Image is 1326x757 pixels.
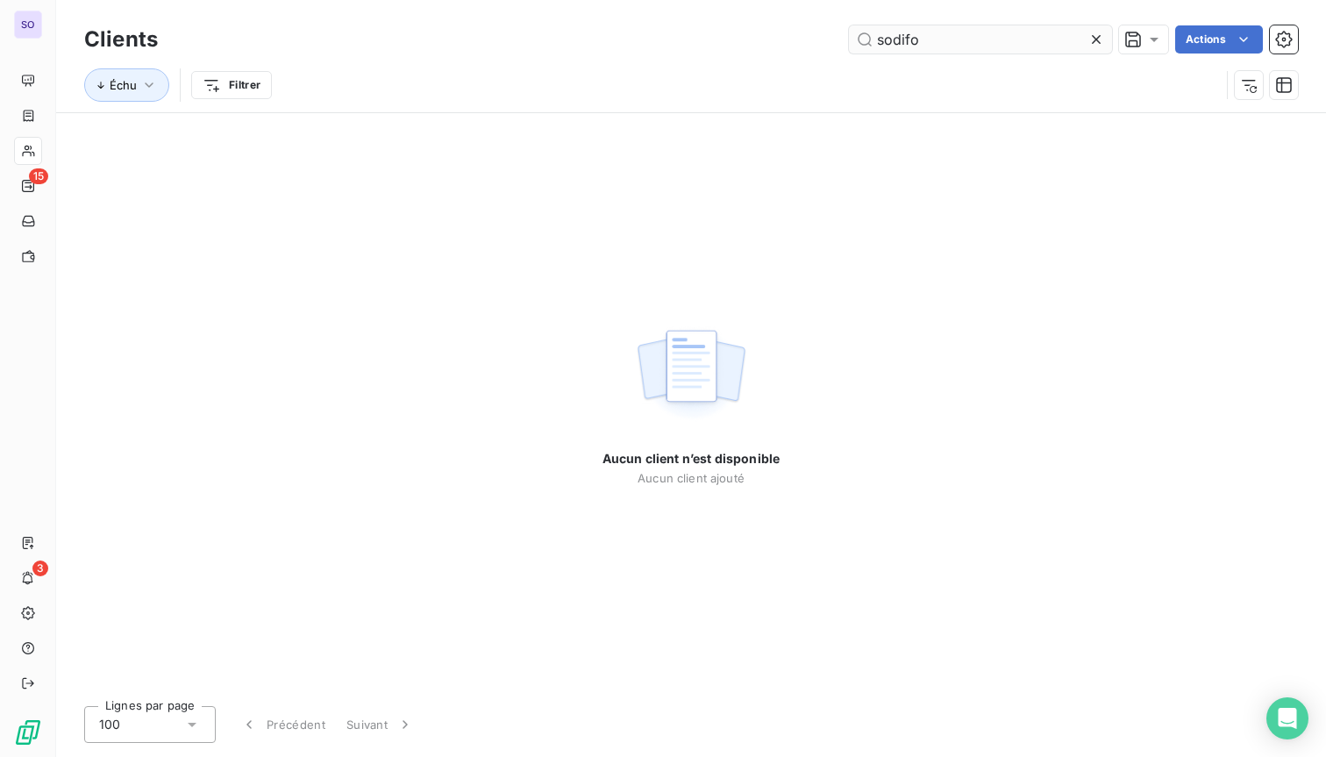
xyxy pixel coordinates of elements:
span: Aucun client ajouté [638,471,745,485]
span: Aucun client n’est disponible [602,450,780,468]
button: Échu [84,68,169,102]
button: Précédent [230,706,336,743]
span: 3 [32,561,48,576]
button: Actions [1175,25,1263,54]
span: 100 [99,716,120,733]
div: SO [14,11,42,39]
span: Échu [110,78,137,92]
div: Open Intercom Messenger [1266,697,1308,739]
img: Logo LeanPay [14,718,42,746]
img: empty state [635,320,747,429]
button: Suivant [336,706,424,743]
button: Filtrer [191,71,272,99]
input: Rechercher [849,25,1112,54]
span: 15 [29,168,48,184]
h3: Clients [84,24,158,55]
